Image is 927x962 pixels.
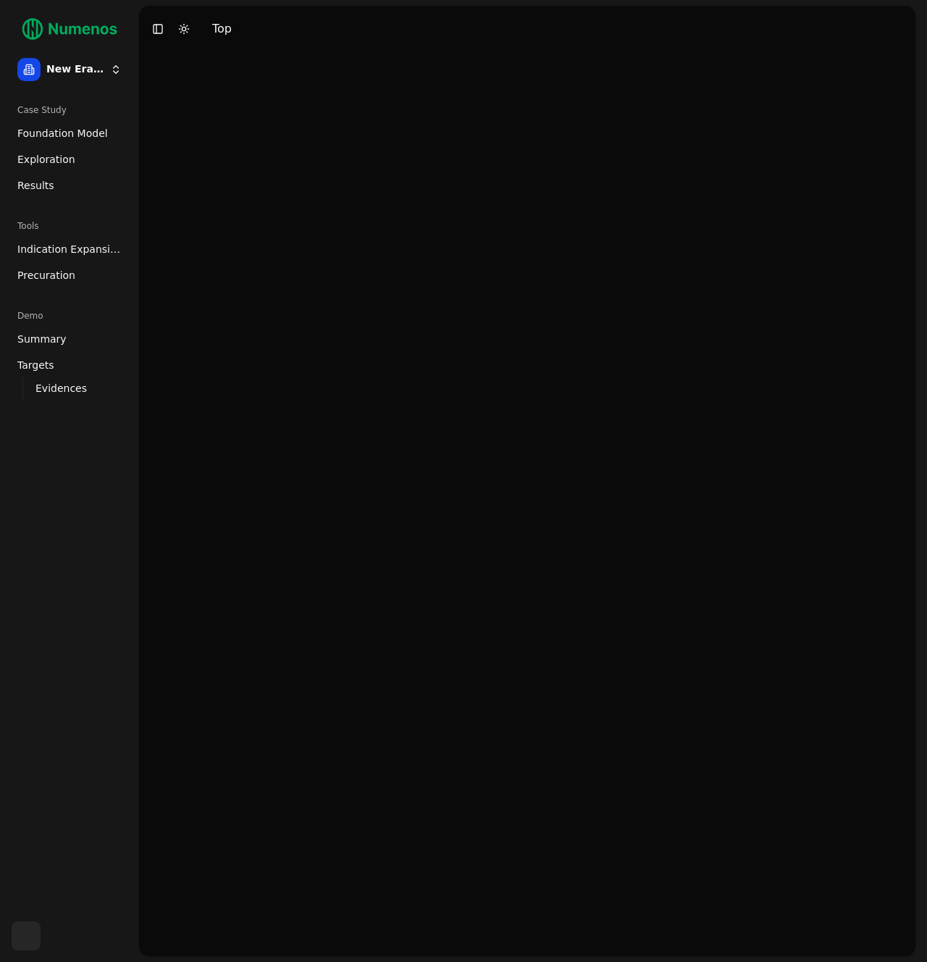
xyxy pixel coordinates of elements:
span: Evidences [35,381,87,396]
button: New Era Therapeutics [12,52,127,87]
span: New Era Therapeutics [46,63,104,76]
div: Demo [12,304,127,327]
span: Foundation Model [17,126,108,141]
span: Exploration [17,152,75,167]
a: Exploration [12,148,127,171]
a: Evidences [30,378,110,398]
a: Summary [12,327,127,351]
span: Targets [17,358,54,372]
img: Numenos [12,12,127,46]
span: Results [17,178,54,193]
a: Indication Expansion [12,238,127,261]
a: Precuration [12,264,127,287]
a: Targets [12,354,127,377]
div: Top [212,20,232,38]
a: Foundation Model [12,122,127,145]
div: Case Study [12,99,127,122]
span: Summary [17,332,67,346]
div: Tools [12,214,127,238]
span: Precuration [17,268,75,283]
a: Results [12,174,127,197]
span: Indication Expansion [17,242,122,256]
